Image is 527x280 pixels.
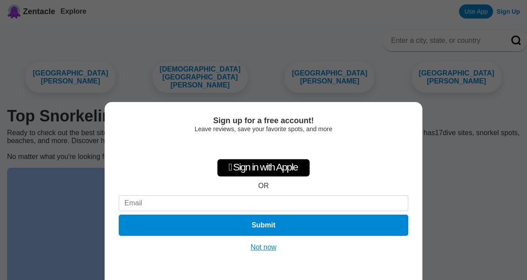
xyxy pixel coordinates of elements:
div: Sign in with Apple [217,159,310,177]
button: Submit [119,215,408,236]
div: Sign in with Google. Opens in new tab [223,137,304,156]
input: Email [119,195,408,211]
div: OR [258,182,269,190]
div: Leave reviews, save your favorite spots, and more [119,125,408,132]
iframe: Sign in with Google Button [218,137,309,156]
button: Not now [248,243,279,252]
div: Sign up for a free account! [119,116,408,125]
